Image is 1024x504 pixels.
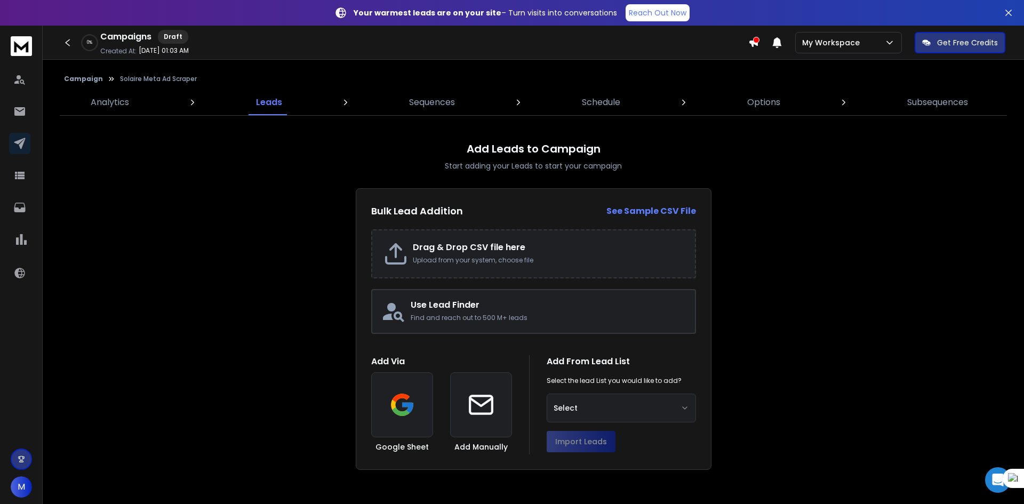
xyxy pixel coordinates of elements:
a: Leads [250,90,289,115]
button: Campaign [64,75,103,83]
h1: Add Leads to Campaign [467,141,601,156]
a: Subsequences [901,90,974,115]
span: Select [554,403,578,413]
p: Upload from your system, choose file [413,256,684,265]
p: 0 % [87,39,92,46]
strong: See Sample CSV File [606,205,696,217]
p: Sequences [409,96,455,109]
p: Leads [256,96,282,109]
p: Reach Out Now [629,7,686,18]
h3: Add Manually [454,442,508,452]
h2: Bulk Lead Addition [371,204,463,219]
h2: Use Lead Finder [411,299,686,311]
a: Sequences [403,90,461,115]
h2: Drag & Drop CSV file here [413,241,684,254]
button: Get Free Credits [915,32,1005,53]
p: Created At: [100,47,137,55]
p: Select the lead List you would like to add? [547,377,682,385]
p: Subsequences [907,96,968,109]
a: Options [741,90,787,115]
a: See Sample CSV File [606,205,696,218]
div: Draft [158,30,188,44]
button: M [11,476,32,498]
h3: Google Sheet [375,442,429,452]
p: Find and reach out to 500 M+ leads [411,314,686,322]
p: Analytics [91,96,129,109]
a: Analytics [84,90,135,115]
a: Reach Out Now [626,4,690,21]
p: Solaire Meta Ad Scraper [120,75,197,83]
p: My Workspace [802,37,864,48]
a: Schedule [575,90,627,115]
h1: Add From Lead List [547,355,696,368]
strong: Your warmest leads are on your site [354,7,501,18]
p: Start adding your Leads to start your campaign [445,161,622,171]
p: Options [747,96,780,109]
h1: Campaigns [100,30,151,43]
p: – Turn visits into conversations [354,7,617,18]
div: Open Intercom Messenger [985,467,1011,493]
p: Get Free Credits [937,37,998,48]
p: Schedule [582,96,620,109]
p: [DATE] 01:03 AM [139,46,189,55]
img: logo [11,36,32,56]
h1: Add Via [371,355,512,368]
